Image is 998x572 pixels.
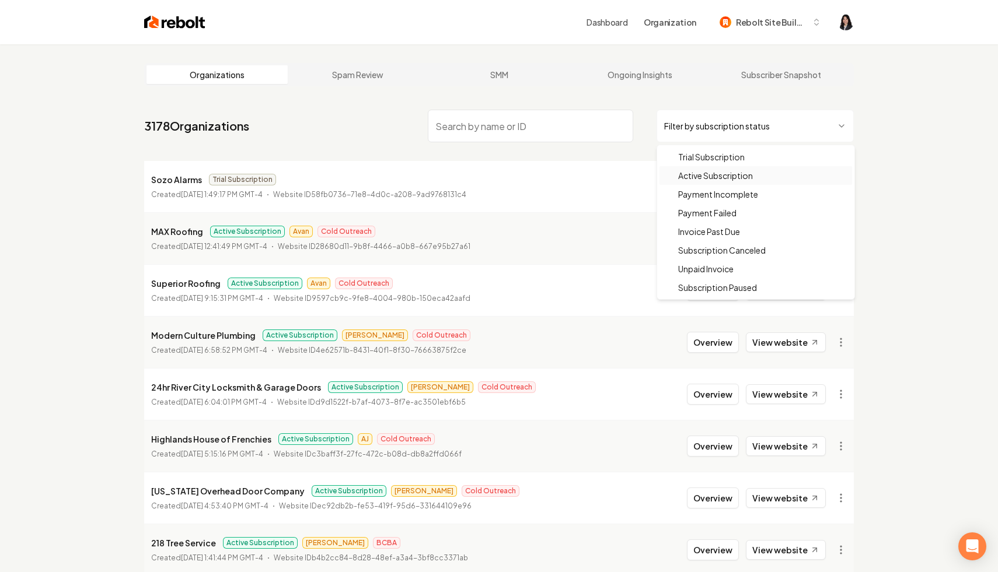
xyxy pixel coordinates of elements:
span: Invoice Past Due [678,226,740,237]
span: Subscription Canceled [678,244,766,256]
span: Active Subscription [678,170,753,181]
span: Unpaid Invoice [678,263,734,275]
span: Payment Failed [678,207,737,219]
span: Payment Incomplete [678,188,758,200]
span: Subscription Paused [678,282,757,293]
span: Trial Subscription [678,151,745,163]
